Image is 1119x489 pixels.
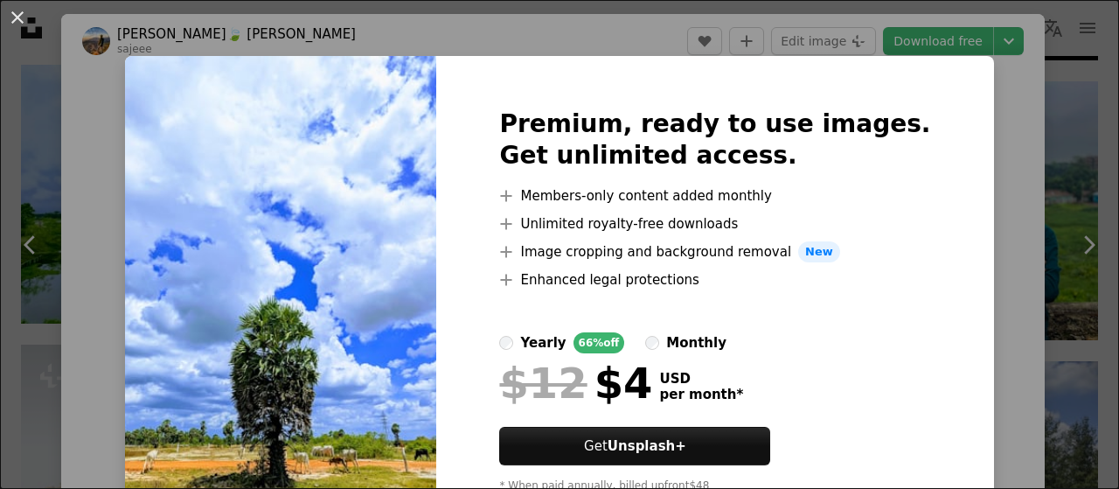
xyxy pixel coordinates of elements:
[499,269,930,290] li: Enhanced legal protections
[659,387,743,402] span: per month *
[645,336,659,350] input: monthly
[659,371,743,387] span: USD
[499,427,770,465] button: GetUnsplash+
[666,332,726,353] div: monthly
[499,360,652,406] div: $4
[499,241,930,262] li: Image cropping and background removal
[499,360,587,406] span: $12
[499,185,930,206] li: Members-only content added monthly
[520,332,566,353] div: yearly
[608,438,686,454] strong: Unsplash+
[798,241,840,262] span: New
[499,108,930,171] h2: Premium, ready to use images. Get unlimited access.
[499,336,513,350] input: yearly66%off
[499,213,930,234] li: Unlimited royalty-free downloads
[573,332,625,353] div: 66% off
